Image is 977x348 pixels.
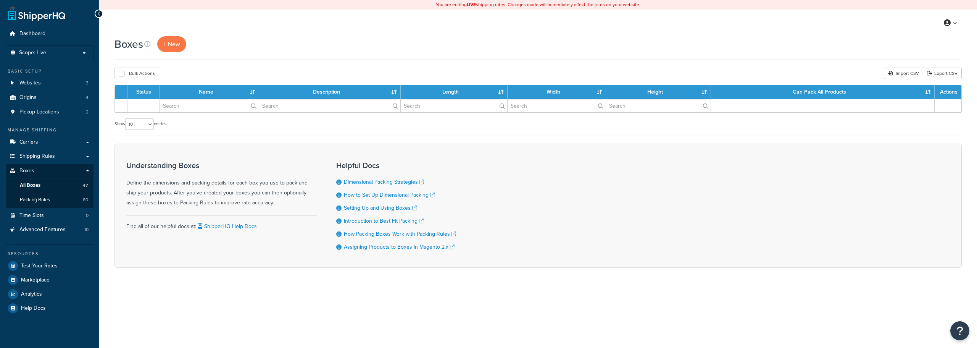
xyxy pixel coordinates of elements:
[21,291,42,298] span: Analytics
[344,230,456,238] a: How Packing Boxes Work with Packing Rules
[884,68,923,79] div: Import CSV
[6,91,94,105] a: Origins 4
[6,76,94,90] a: Websites 3
[114,37,143,52] h1: Boxes
[86,109,89,115] span: 2
[344,178,424,186] a: Dimensional Packing Strategies
[344,204,417,212] a: Setting Up and Using Boxes
[6,259,94,273] a: Test Your Rates
[6,105,94,119] a: Pickup Locations 2
[6,223,94,237] li: Advanced Features
[259,99,400,112] input: Search
[83,182,88,189] span: 47
[401,99,507,112] input: Search
[21,277,50,283] span: Marketplace
[160,85,259,99] th: Name
[127,85,160,99] th: Status
[606,99,711,112] input: Search
[196,222,257,230] a: ShipperHQ Help Docs
[126,161,317,170] h3: Understanding Boxes
[86,80,89,86] span: 3
[125,118,154,130] select: Showentries
[6,223,94,237] a: Advanced Features 10
[86,94,89,101] span: 4
[467,1,476,8] b: LIVE
[508,85,606,99] th: Width
[259,85,401,99] th: Description
[6,301,94,315] a: Help Docs
[923,68,962,79] a: Export CSV
[8,6,65,21] a: ShipperHQ Home
[84,227,89,233] span: 10
[163,40,180,49] span: + New
[114,118,166,130] label: Show entries
[6,127,94,133] div: Manage Shipping
[6,164,94,178] a: Boxes
[6,193,94,207] li: Packing Rules
[6,135,94,149] a: Carriers
[83,197,88,203] span: 80
[6,164,94,207] li: Boxes
[6,27,94,41] a: Dashboard
[20,197,50,203] span: Packing Rules
[19,109,59,115] span: Pickup Locations
[114,68,159,79] button: Bulk Actions
[6,105,94,119] li: Pickup Locations
[336,161,456,170] h3: Helpful Docs
[21,305,46,312] span: Help Docs
[126,215,317,231] div: Find all of our helpful docs at:
[6,149,94,163] a: Shipping Rules
[160,99,259,112] input: Search
[19,153,55,160] span: Shipping Rules
[21,263,58,269] span: Test Your Rates
[6,251,94,257] div: Resources
[19,31,45,37] span: Dashboard
[344,191,435,199] a: How to Set Up Dimensional Packing
[19,168,34,174] span: Boxes
[19,50,46,56] span: Scope: Live
[19,212,44,219] span: Time Slots
[344,217,424,225] a: Introduction to Best Fit Packing
[126,161,317,208] div: Define the dimensions and packing details for each box you use to pack and ship your products. Af...
[935,85,961,99] th: Actions
[6,193,94,207] a: Packing Rules 80
[6,209,94,223] li: Time Slots
[344,243,455,251] a: Assigning Products to Boxes in Magento 2.x
[86,212,89,219] span: 0
[19,80,41,86] span: Websites
[6,178,94,193] li: All Boxes
[950,321,969,340] button: Open Resource Center
[6,178,94,193] a: All Boxes 47
[20,182,40,189] span: All Boxes
[19,139,38,146] span: Carriers
[508,99,606,112] input: Search
[157,36,186,52] a: + New
[6,91,94,105] li: Origins
[401,85,508,99] th: Length
[19,94,37,101] span: Origins
[6,76,94,90] li: Websites
[6,209,94,223] a: Time Slots 0
[6,68,94,74] div: Basic Setup
[711,85,935,99] th: Can Pack All Products
[606,85,711,99] th: Height
[6,273,94,287] a: Marketplace
[19,227,66,233] span: Advanced Features
[6,287,94,301] a: Analytics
